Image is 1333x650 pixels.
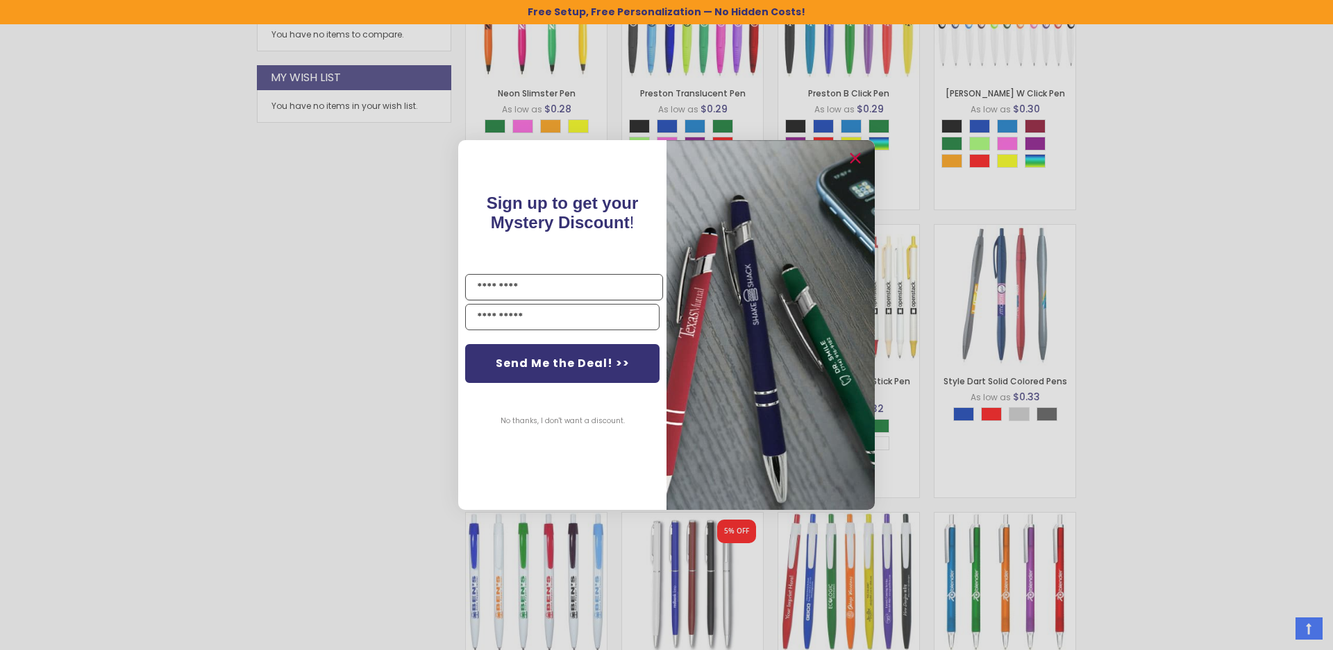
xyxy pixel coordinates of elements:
[487,194,639,232] span: !
[666,140,875,510] img: pop-up-image
[494,404,632,438] button: No thanks, I don't want a discount.
[844,147,866,169] button: Close dialog
[1218,613,1333,650] iframe: Google Customer Reviews
[487,194,639,232] span: Sign up to get your Mystery Discount
[465,344,660,383] button: Send Me the Deal! >>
